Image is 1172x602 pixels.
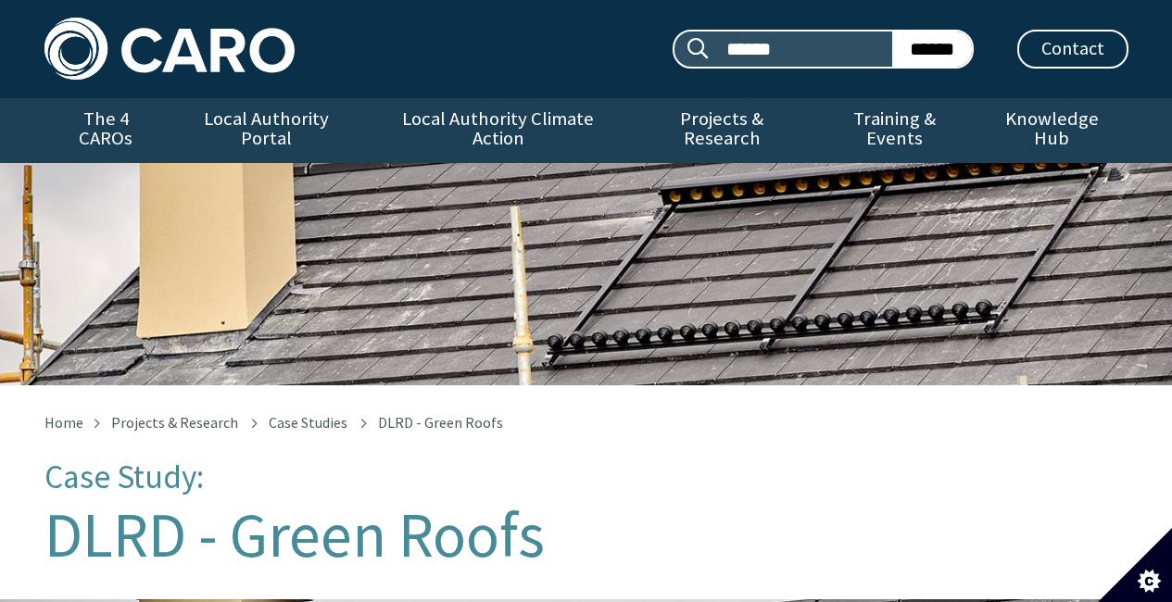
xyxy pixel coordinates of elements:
[1017,30,1128,69] a: Contact
[630,98,813,163] a: Projects & Research
[44,413,83,432] a: Home
[976,98,1128,163] a: Knowledge Hub
[1098,528,1172,602] button: Set cookie preferences
[44,459,1128,495] p: Case Study:
[44,98,168,163] a: The 4 CAROs
[813,98,976,163] a: Training & Events
[111,413,238,432] a: Projects & Research
[44,501,1128,570] h1: DLRD - Green Roofs
[44,18,295,80] img: Caro logo
[366,98,630,163] a: Local Authority Climate Action
[378,413,503,432] span: DLRD - Green Roofs
[269,413,347,432] a: Case Studies
[168,98,366,163] a: Local Authority Portal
